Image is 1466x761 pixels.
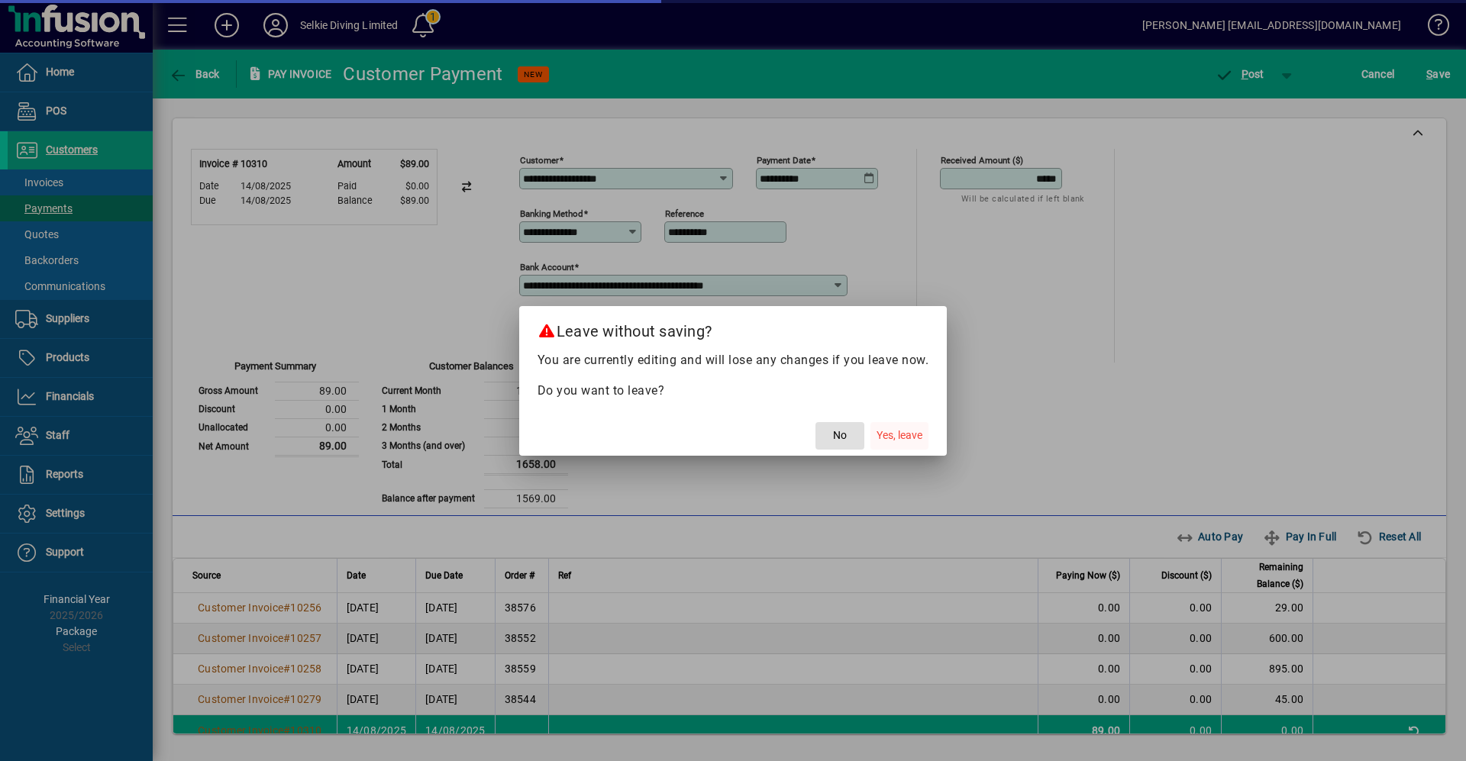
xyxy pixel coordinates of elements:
p: You are currently editing and will lose any changes if you leave now. [538,351,929,369]
p: Do you want to leave? [538,382,929,400]
span: Yes, leave [877,427,922,443]
button: No [815,422,864,450]
span: No [833,427,847,443]
h2: Leave without saving? [519,306,948,350]
button: Yes, leave [870,422,928,450]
